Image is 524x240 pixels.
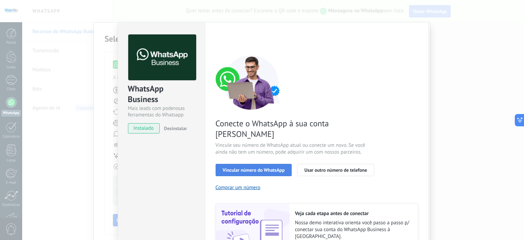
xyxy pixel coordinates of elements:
button: Usar outro número de telefone [297,164,374,176]
button: Vincular número do WhatsApp [216,164,292,176]
div: Mais leads com poderosas ferramentas do Whatsapp [128,105,195,118]
button: Comprar um número [216,184,261,191]
span: Desinstalar [164,125,187,131]
span: Conecte o WhatsApp à sua conta [PERSON_NAME] [216,118,378,139]
img: connect number [216,55,287,110]
div: WhatsApp Business [128,83,195,105]
span: Vincular número do WhatsApp [223,168,285,172]
span: instalado [128,123,159,133]
span: Vincule seu número de WhatsApp atual ou conecte um novo. Se você ainda não tem um número, pode ad... [216,142,378,156]
span: Nossa demo interativa orienta você passo a passo p/ conectar sua conta do WhatsApp Business à [GE... [295,220,411,240]
span: Usar outro número de telefone [304,168,367,172]
button: Desinstalar [161,123,187,133]
h2: Veja cada etapa antes de conectar [295,210,411,217]
img: logo_main.png [128,34,196,81]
